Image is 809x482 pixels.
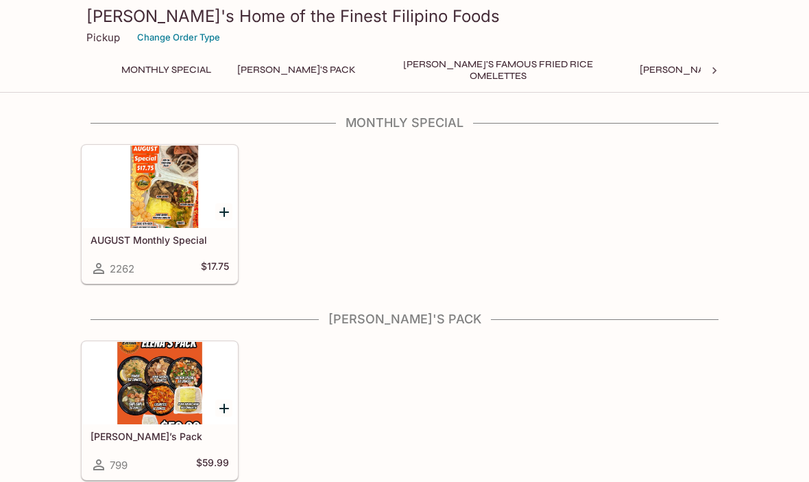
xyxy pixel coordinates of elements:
[82,341,238,480] a: [PERSON_NAME]’s Pack799$59.99
[201,260,229,277] h5: $17.75
[90,431,229,442] h5: [PERSON_NAME]’s Pack
[81,312,728,327] h4: [PERSON_NAME]'s Pack
[82,146,237,228] div: AUGUST Monthly Special
[90,234,229,246] h5: AUGUST Monthly Special
[215,400,232,417] button: Add Elena’s Pack
[114,60,219,80] button: Monthly Special
[110,262,134,275] span: 2262
[374,60,621,80] button: [PERSON_NAME]'s Famous Fried Rice Omelettes
[86,5,723,27] h3: [PERSON_NAME]'s Home of the Finest Filipino Foods
[196,457,229,473] h5: $59.99
[230,60,363,80] button: [PERSON_NAME]'s Pack
[82,342,237,424] div: Elena’s Pack
[86,31,120,44] p: Pickup
[131,27,226,48] button: Change Order Type
[110,459,128,472] span: 799
[82,145,238,284] a: AUGUST Monthly Special2262$17.75
[632,60,807,80] button: [PERSON_NAME]'s Mixed Plates
[215,203,232,220] button: Add AUGUST Monthly Special
[81,115,728,130] h4: Monthly Special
